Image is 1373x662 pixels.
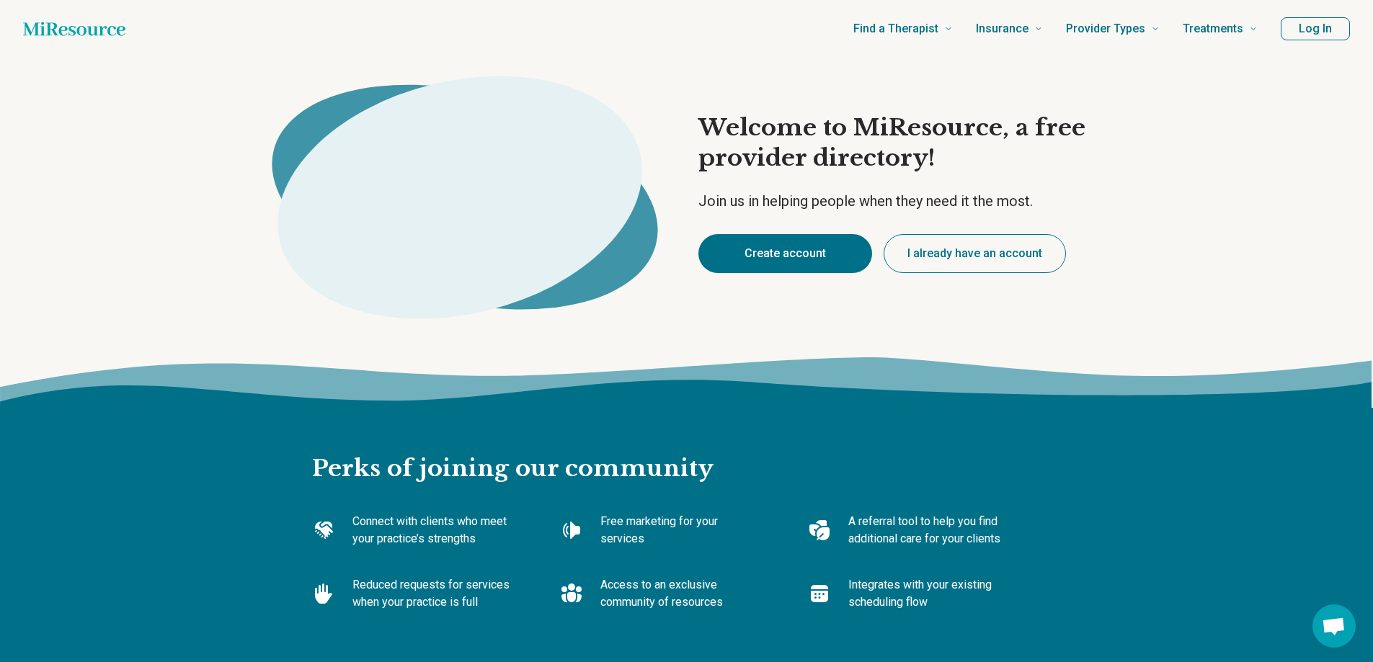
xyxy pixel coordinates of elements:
span: Provider Types [1066,19,1145,39]
p: Access to an exclusive community of resources [600,576,762,611]
span: Find a Therapist [853,19,938,39]
a: Open chat [1312,604,1356,648]
button: Log In [1281,17,1350,40]
h1: Welcome to MiResource, a free provider directory! [698,113,1125,173]
h2: Perks of joining our community [312,408,1062,484]
span: Treatments [1183,19,1243,39]
p: Reduced requests for services when your practice is full [352,576,514,611]
p: Integrates with your existing scheduling flow [848,576,1010,611]
button: Create account [698,234,872,273]
span: Insurance [976,19,1028,39]
p: Free marketing for your services [600,513,762,547]
p: Connect with clients who meet your practice’s strengths [352,513,514,547]
button: I already have an account [884,234,1066,273]
p: A referral tool to help you find additional care for your clients [848,513,1010,547]
a: Home page [23,14,125,43]
p: Join us in helping people when they need it the most. [698,191,1125,211]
